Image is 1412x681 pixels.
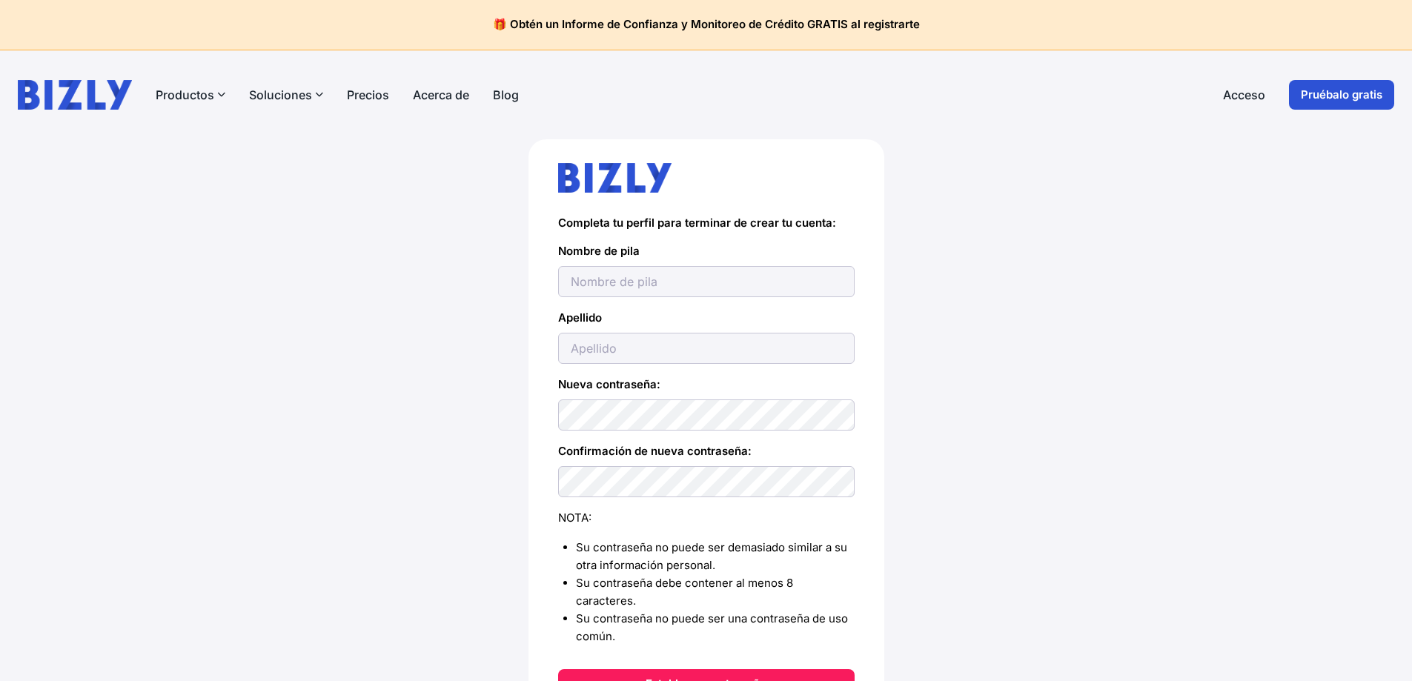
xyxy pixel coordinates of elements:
[558,163,672,193] img: bizly_logo.svg
[558,333,855,364] input: Apellido
[249,87,312,102] font: Soluciones
[493,87,519,102] font: Blog
[493,17,920,31] font: 🎁 Obtén un Informe de Confianza y Monitoreo de Crédito GRATIS al registrarte
[493,86,519,104] a: Blog
[156,86,225,104] button: Productos
[156,87,214,102] font: Productos
[558,244,640,258] font: Nombre de pila
[576,540,847,572] font: Su contraseña no puede ser demasiado similar a su otra información personal.
[347,87,389,102] font: Precios
[576,611,848,643] font: Su contraseña no puede ser una contraseña de uso común.
[558,216,836,230] font: Completa tu perfil para terminar de crear tu cuenta:
[1289,80,1394,110] a: Pruébalo gratis
[1223,86,1265,104] a: Acceso
[576,576,793,608] font: Su contraseña debe contener al menos 8 caracteres.
[558,377,660,391] font: Nueva contraseña:
[558,511,591,525] font: NOTA:
[558,444,752,458] font: Confirmación de nueva contraseña:
[1223,87,1265,102] font: Acceso
[413,86,469,104] a: Acerca de
[413,87,469,102] font: Acerca de
[347,86,389,104] a: Precios
[558,310,602,325] font: Apellido
[558,266,855,297] input: Nombre de pila
[1301,87,1382,102] font: Pruébalo gratis
[249,86,323,104] button: Soluciones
